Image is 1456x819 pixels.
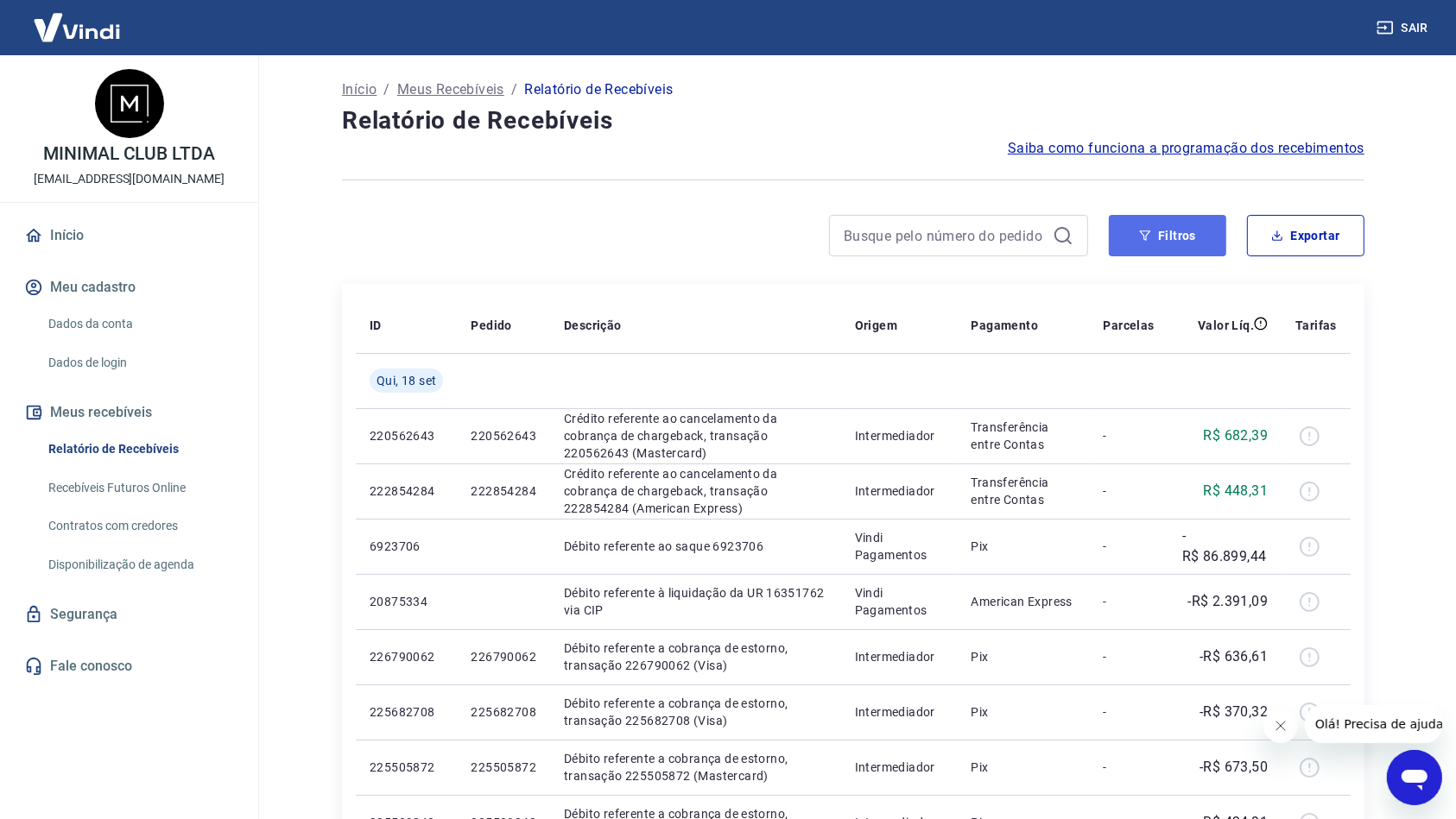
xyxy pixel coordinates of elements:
p: - [1104,482,1155,500]
iframe: Mensagem da empresa [1305,705,1442,743]
a: Início [21,217,237,255]
p: 20875334 [370,593,443,610]
p: 220562643 [370,427,443,444]
p: Pix [972,759,1076,776]
button: Filtros [1109,215,1226,256]
button: Meus recebíveis [21,394,237,432]
p: R$ 448,31 [1204,481,1269,501]
p: 225505872 [370,759,443,776]
p: Intermediador [855,427,944,444]
p: MINIMAL CLUB LTDA [43,145,215,163]
p: Pix [972,703,1076,721]
button: Meu cadastro [21,268,237,306]
span: Qui, 18 set [377,372,436,389]
p: Parcelas [1104,317,1155,334]
p: 226790062 [471,648,536,665]
p: Intermediador [855,482,944,500]
button: Sair [1373,12,1435,44]
p: - [1104,648,1155,665]
p: -R$ 370,32 [1200,702,1268,722]
p: 225682708 [370,703,443,721]
input: Busque pelo número do pedido [844,223,1046,249]
p: Pix [972,538,1076,555]
p: Descrição [564,317,622,334]
p: Débito referente à liquidação da UR 16351762 via CIP [564,584,827,619]
img: Vindi [21,1,133,54]
p: American Express [972,593,1076,610]
p: 220562643 [471,427,536,444]
span: Olá! Precisa de ajuda? [10,12,145,26]
p: Origem [855,317,897,334]
p: Vindi Pagamentos [855,529,944,564]
a: Início [342,79,377,100]
p: Débito referente ao saque 6923706 [564,538,827,555]
iframe: Botão para abrir a janela de mensagens [1387,750,1442,805]
p: / [383,79,389,100]
p: Valor Líq. [1198,317,1254,334]
p: Pedido [471,317,511,334]
p: Crédito referente ao cancelamento da cobrança de chargeback, transação 222854284 (American Express) [564,465,827,517]
a: Saiba como funciona a programação dos recebimentos [1008,138,1364,159]
p: - [1104,759,1155,776]
p: 6923706 [370,538,443,555]
p: Débito referente a cobrança de estorno, transação 225505872 (Mastercard) [564,750,827,784]
p: 226790062 [370,648,443,665]
h4: Relatório de Recebíveis [342,104,1364,138]
p: -R$ 673,50 [1200,757,1268,778]
p: 225505872 [471,759,536,776]
p: Pix [972,648,1076,665]
p: Débito referente a cobrança de estorno, transação 225682708 (Visa) [564,695,827,729]
p: Débito referente a cobrança de estorno, transação 226790062 (Visa) [564,639,827,674]
iframe: Fechar mensagem [1263,709,1298,743]
button: Exportar [1247,215,1364,256]
p: 222854284 [370,482,443,500]
p: Transferência entre Contas [972,419,1076,453]
a: Segurança [21,595,237,633]
p: Crédito referente ao cancelamento da cobrança de chargeback, transação 220562643 (Mastercard) [564,410,827,462]
p: Pagamento [972,317,1039,334]
p: Intermediador [855,759,944,776]
p: R$ 682,39 [1204,425,1269,446]
p: Tarifas [1295,317,1337,334]
p: Intermediador [855,703,944,721]
p: Vindi Pagamentos [855,584,944,619]
p: - [1104,593,1155,610]
p: [EMAIL_ADDRESS][DOMAIN_NAME] [34,170,225,188]
p: -R$ 2.391,09 [1187,591,1268,612]
a: Dados da conta [41,306,237,342]
a: Contratos com credores [41,508,237,544]
a: Relatório de Recebíveis [41,432,237,467]
p: -R$ 86.899,44 [1182,526,1268,567]
a: Dados de login [41,345,237,381]
img: 2376d592-4d34-4ee8-99c1-724014accce1.jpeg [95,69,164,138]
a: Fale conosco [21,647,237,685]
p: Transferência entre Contas [972,474,1076,508]
p: -R$ 636,61 [1200,646,1268,667]
p: ID [370,317,382,334]
a: Disponibilização de agenda [41,547,237,583]
p: - [1104,538,1155,555]
p: Intermediador [855,648,944,665]
p: - [1104,427,1155,444]
p: Relatório de Recebíveis [524,79,673,100]
a: Meus Recebíveis [397,79,504,100]
a: Recebíveis Futuros Online [41,470,237,506]
p: 222854284 [471,482,536,500]
p: - [1104,703,1155,721]
p: / [511,79,517,100]
p: 225682708 [471,703,536,721]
